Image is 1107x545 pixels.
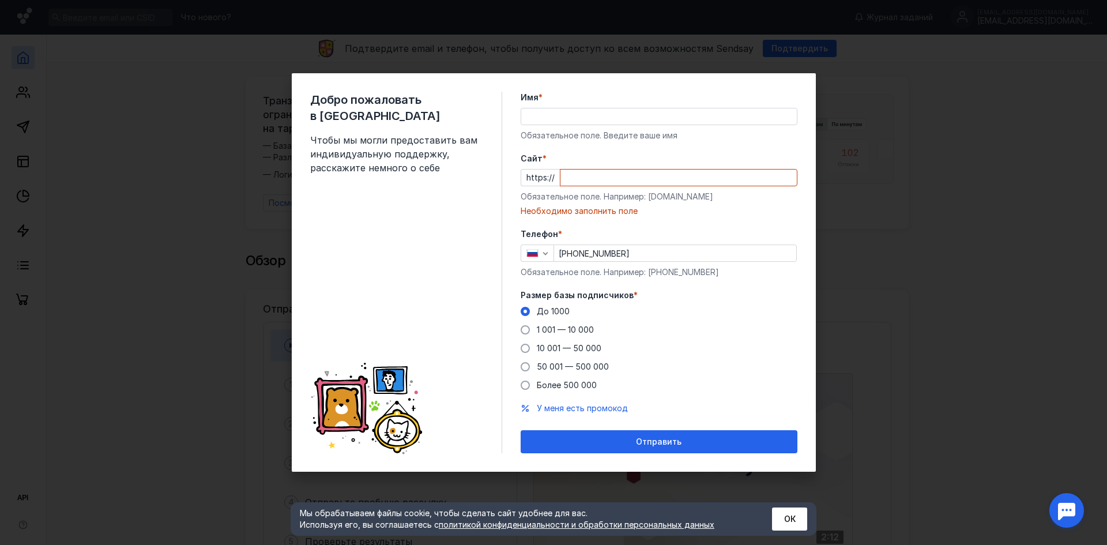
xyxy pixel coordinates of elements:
span: 10 001 — 50 000 [537,343,601,353]
div: Обязательное поле. Введите ваше имя [521,130,797,141]
span: Чтобы мы могли предоставить вам индивидуальную поддержку, расскажите немного о себе [310,133,483,175]
span: До 1000 [537,306,570,316]
span: Отправить [636,437,681,447]
span: Имя [521,92,539,103]
button: У меня есть промокод [537,403,628,414]
div: Обязательное поле. Например: [PHONE_NUMBER] [521,266,797,278]
span: Телефон [521,228,558,240]
span: У меня есть промокод [537,403,628,413]
span: 1 001 — 10 000 [537,325,594,334]
div: Мы обрабатываем файлы cookie, чтобы сделать сайт удобнее для вас. Используя его, вы соглашаетесь c [300,508,744,531]
span: Более 500 000 [537,380,597,390]
div: Необходимо заполнить поле [521,205,797,217]
button: Отправить [521,430,797,453]
span: Cайт [521,153,543,164]
span: Добро пожаловать в [GEOGRAPHIC_DATA] [310,92,483,124]
span: 50 001 — 500 000 [537,362,609,371]
button: ОК [772,508,807,531]
div: Обязательное поле. Например: [DOMAIN_NAME] [521,191,797,202]
a: политикой конфиденциальности и обработки персональных данных [439,520,714,529]
span: Размер базы подписчиков [521,290,634,301]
